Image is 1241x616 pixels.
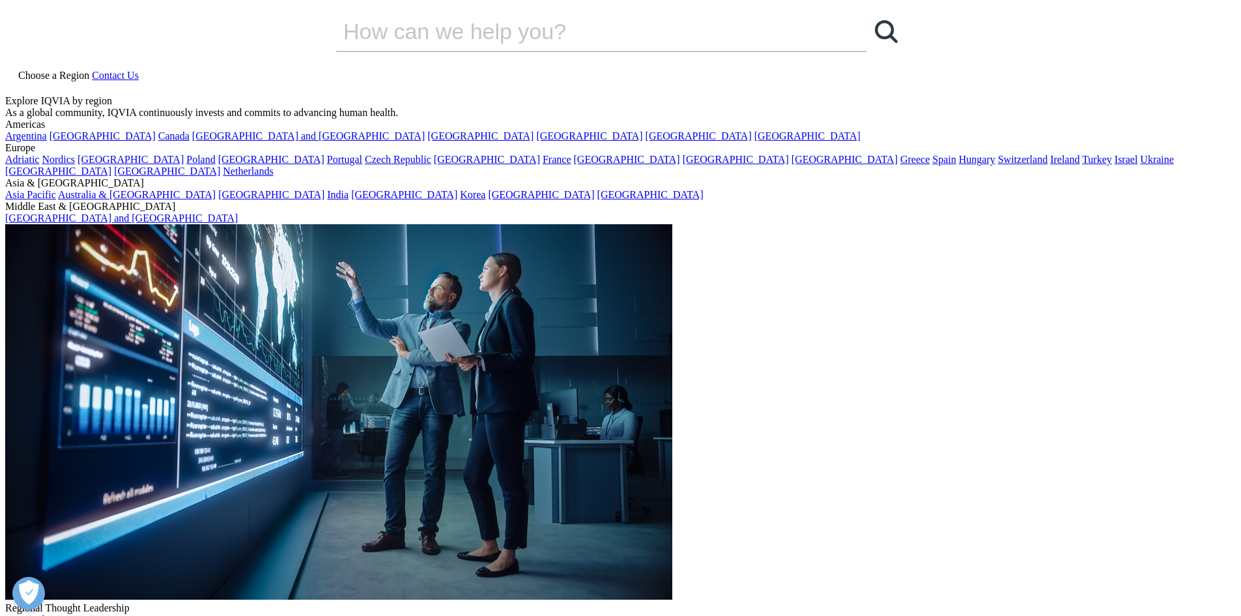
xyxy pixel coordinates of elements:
a: Ireland [1050,154,1079,165]
a: Asia Pacific [5,189,56,200]
div: Middle East & [GEOGRAPHIC_DATA] [5,201,1236,213]
a: [GEOGRAPHIC_DATA] [597,189,704,200]
a: [GEOGRAPHIC_DATA] [683,154,789,165]
input: Search [335,12,829,51]
a: [GEOGRAPHIC_DATA] [646,130,752,141]
a: Spain [932,154,956,165]
a: Argentina [5,130,47,141]
a: Contact Us [92,70,139,81]
a: Korea [460,189,485,200]
a: [GEOGRAPHIC_DATA] [574,154,680,165]
a: Nordics [42,154,75,165]
div: Regional Thought Leadership [5,602,1236,614]
a: [GEOGRAPHIC_DATA] [114,166,220,177]
a: [GEOGRAPHIC_DATA] and [GEOGRAPHIC_DATA] [192,130,425,141]
a: India [327,189,349,200]
div: As a global community, IQVIA continuously invests and commits to advancing human health. [5,107,1236,119]
a: [GEOGRAPHIC_DATA] [754,130,861,141]
a: [GEOGRAPHIC_DATA] [50,130,156,141]
a: Hungary [959,154,995,165]
a: Greece [900,154,930,165]
a: [GEOGRAPHIC_DATA] [427,130,534,141]
div: Europe [5,142,1236,154]
a: [GEOGRAPHIC_DATA] [792,154,898,165]
div: Americas [5,119,1236,130]
a: Switzerland [998,154,1048,165]
a: Canada [158,130,190,141]
img: 2093_analyzing-data-using-big-screen-display-and-laptop.png [5,224,672,600]
a: [GEOGRAPHIC_DATA] and [GEOGRAPHIC_DATA] [5,213,238,224]
div: Explore IQVIA by region [5,95,1236,107]
button: Open Preferences [12,577,45,609]
a: [GEOGRAPHIC_DATA] [78,154,184,165]
a: [GEOGRAPHIC_DATA] [434,154,540,165]
a: [GEOGRAPHIC_DATA] [536,130,642,141]
a: [GEOGRAPHIC_DATA] [5,166,111,177]
div: Asia & [GEOGRAPHIC_DATA] [5,177,1236,189]
a: Ukraine [1140,154,1174,165]
a: Czech Republic [365,154,431,165]
a: Israel [1115,154,1138,165]
a: [GEOGRAPHIC_DATA] [351,189,457,200]
a: Portugal [327,154,362,165]
a: [GEOGRAPHIC_DATA] [488,189,594,200]
a: Australia & [GEOGRAPHIC_DATA] [58,189,216,200]
a: Adriatic [5,154,39,165]
span: Choose a Region [18,70,89,81]
a: France [543,154,571,165]
a: Turkey [1082,154,1112,165]
a: Poland [186,154,215,165]
svg: Search [875,20,898,43]
a: Netherlands [223,166,273,177]
a: [GEOGRAPHIC_DATA] [218,154,324,165]
a: [GEOGRAPHIC_DATA] [218,189,324,200]
a: Search [866,12,906,51]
